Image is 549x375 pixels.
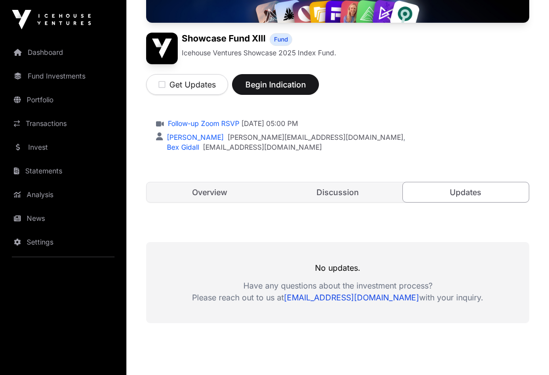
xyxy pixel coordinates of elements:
a: Updates [402,182,529,203]
a: Settings [8,231,118,253]
a: Dashboard [8,42,118,63]
span: Begin Indication [244,79,307,91]
div: , [165,133,405,143]
button: Get Updates [146,75,228,95]
p: Have any questions about the investment process? Please reach out to us at with your inquiry. [146,280,529,304]
span: Fund [274,36,288,44]
a: Analysis [8,184,118,206]
a: Invest [8,136,118,158]
iframe: Chat Widget [500,328,549,375]
h1: Showcase Fund XIII [182,33,266,46]
div: No updates. [146,243,529,324]
nav: Tabs [147,183,529,203]
a: Portfolio [8,89,118,111]
p: Icehouse Ventures Showcase 2025 Index Fund. [182,48,336,58]
a: News [8,208,118,229]
a: Follow-up Zoom RSVP [166,119,239,129]
a: Statements [8,160,118,182]
a: Bex Gidall [165,143,199,152]
img: Icehouse Ventures Logo [12,10,91,30]
img: Showcase Fund XIII [146,33,178,65]
a: Discussion [274,183,400,203]
a: [EMAIL_ADDRESS][DOMAIN_NAME] [203,143,322,153]
a: [PERSON_NAME] [165,133,224,142]
span: [DATE] 05:00 PM [241,119,298,129]
a: Fund Investments [8,65,118,87]
button: Begin Indication [232,75,319,95]
a: Overview [147,183,273,203]
a: [EMAIL_ADDRESS][DOMAIN_NAME] [284,293,419,303]
a: Transactions [8,113,118,134]
a: [PERSON_NAME][EMAIL_ADDRESS][DOMAIN_NAME] [228,133,403,143]
a: Begin Indication [232,84,319,94]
